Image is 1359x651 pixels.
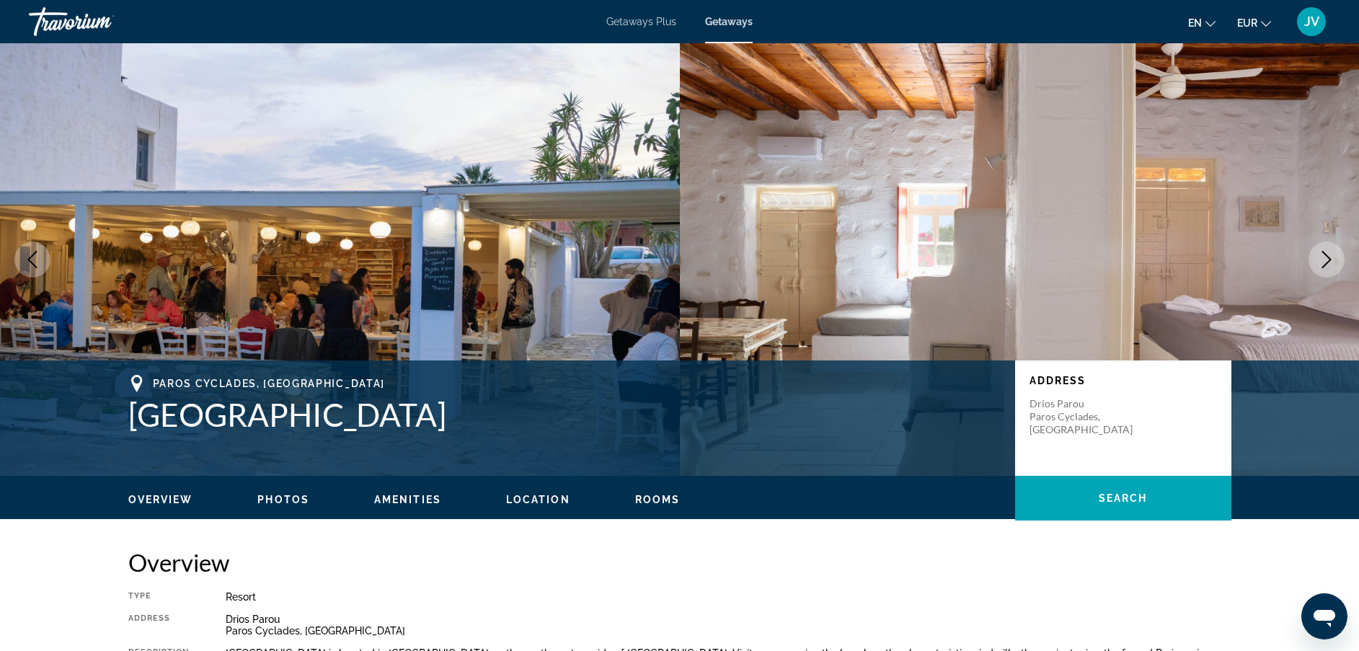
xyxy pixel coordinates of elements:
h2: Overview [128,548,1231,577]
button: Next image [1309,242,1345,278]
span: Location [506,494,570,505]
button: Photos [257,493,309,506]
span: Search [1099,492,1148,504]
span: EUR [1237,17,1257,29]
div: Address [128,614,190,637]
button: Amenities [374,493,441,506]
span: Paros Cyclades, [GEOGRAPHIC_DATA] [153,378,385,389]
span: Rooms [635,494,681,505]
h1: [GEOGRAPHIC_DATA] [128,396,1001,433]
button: Previous image [14,242,50,278]
span: Amenities [374,494,441,505]
a: Getaways Plus [606,16,676,27]
button: User Menu [1293,6,1330,37]
button: Change currency [1237,12,1271,33]
iframe: Bouton de lancement de la fenêtre de messagerie [1301,593,1347,639]
button: Search [1015,476,1231,521]
p: Address [1030,375,1217,386]
button: Change language [1188,12,1216,33]
span: Photos [257,494,309,505]
div: Drios Parou Paros Cyclades, [GEOGRAPHIC_DATA] [226,614,1231,637]
div: Resort [226,591,1231,603]
button: Rooms [635,493,681,506]
p: Drios Parou Paros Cyclades, [GEOGRAPHIC_DATA] [1030,397,1145,436]
button: Overview [128,493,193,506]
button: Location [506,493,570,506]
div: Type [128,591,190,603]
a: Getaways [705,16,753,27]
a: Travorium [29,3,173,40]
span: en [1188,17,1202,29]
span: JV [1304,14,1319,29]
span: Overview [128,494,193,505]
